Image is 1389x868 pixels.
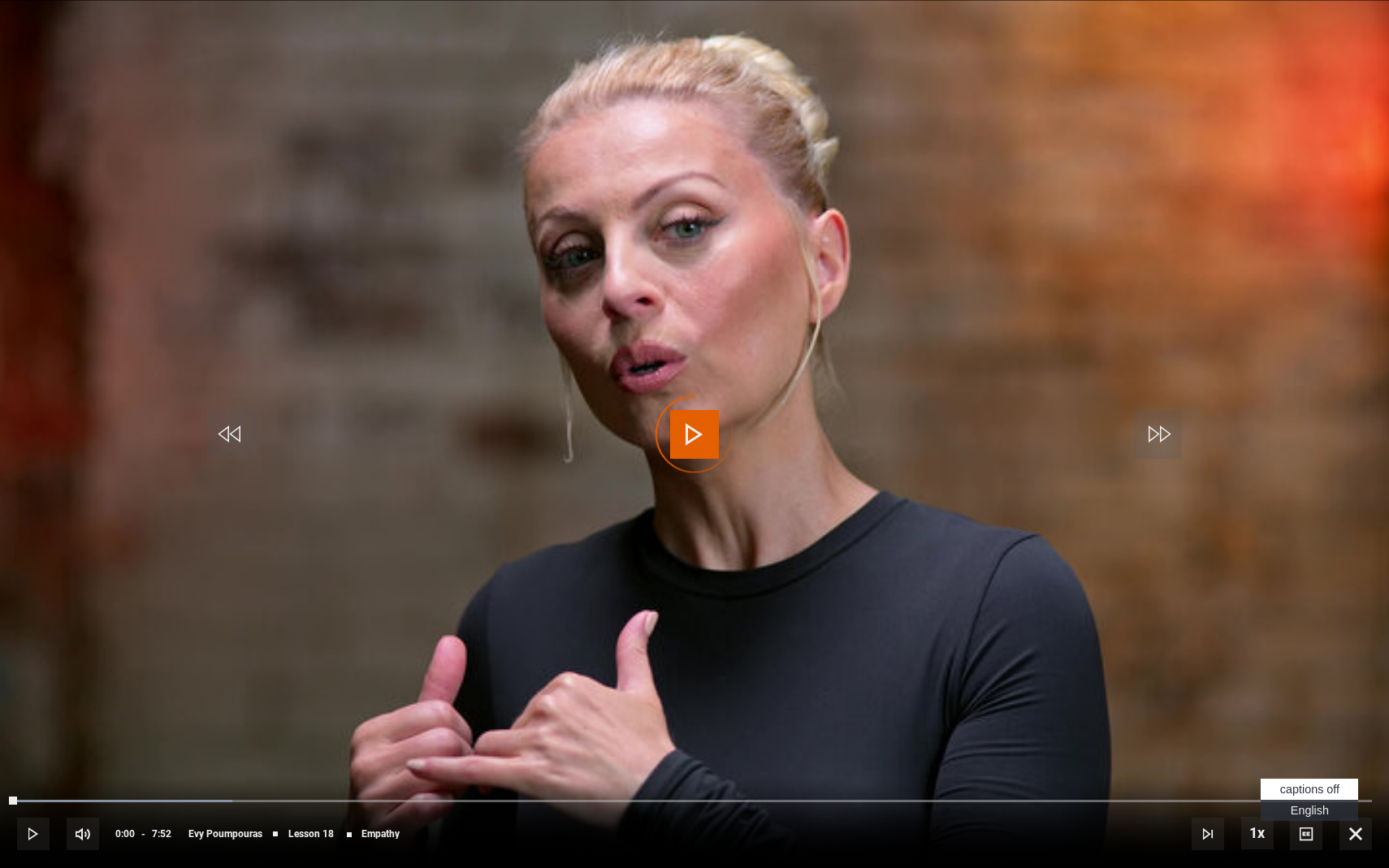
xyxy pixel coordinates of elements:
span: 7:52 [152,819,171,849]
button: Play [17,818,50,850]
button: Fullscreen [1339,818,1372,850]
span: 0:00 [115,819,135,849]
span: English [1291,804,1329,817]
span: Evy Poumpouras [188,829,262,839]
span: Lesson 18 [288,829,334,839]
span: - [141,828,145,840]
button: Mute [67,818,99,850]
div: Progress Bar [17,800,1372,803]
span: Empathy [361,829,400,839]
button: Captions [1290,818,1322,850]
button: Playback Rate [1241,817,1274,849]
button: Next Lesson [1192,818,1224,850]
span: captions off [1280,783,1339,796]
